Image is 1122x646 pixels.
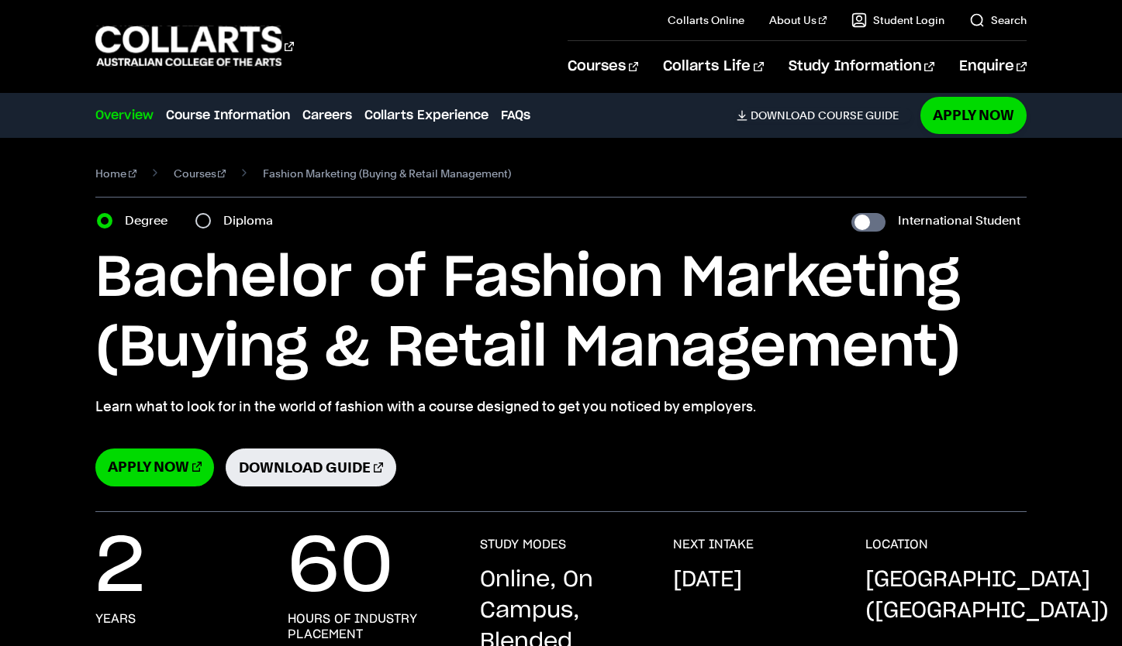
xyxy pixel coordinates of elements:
h3: LOCATION [865,537,928,552]
span: Fashion Marketing (Buying & Retail Management) [263,163,511,184]
h3: STUDY MODES [480,537,566,552]
a: Download Guide [226,448,396,486]
a: FAQs [501,106,530,125]
a: Search [969,12,1027,28]
a: Home [95,163,136,184]
a: DownloadCourse Guide [737,108,911,122]
a: Careers [302,106,352,125]
div: Go to homepage [95,24,294,68]
p: Learn what to look for in the world of fashion with a course designed to get you noticed by emplo... [95,396,1027,417]
p: 60 [288,537,393,599]
a: Apply Now [95,448,214,486]
h3: years [95,611,136,627]
a: Courses [174,163,226,184]
p: [DATE] [673,565,742,596]
label: Diploma [223,210,282,232]
span: Download [751,108,815,122]
a: Student Login [851,12,944,28]
a: Apply Now [920,97,1027,133]
a: Enquire [959,41,1027,92]
a: Collarts Life [663,41,763,92]
a: Overview [95,106,154,125]
a: Courses [568,41,638,92]
a: About Us [769,12,827,28]
a: Study Information [789,41,934,92]
a: Course Information [166,106,290,125]
a: Collarts Online [668,12,744,28]
h1: Bachelor of Fashion Marketing (Buying & Retail Management) [95,244,1027,383]
a: Collarts Experience [364,106,489,125]
p: 2 [95,537,145,599]
label: International Student [898,210,1020,232]
label: Degree [125,210,177,232]
h3: NEXT INTAKE [673,537,754,552]
p: [GEOGRAPHIC_DATA] ([GEOGRAPHIC_DATA]) [865,565,1109,627]
h3: Hours of industry placement [288,611,449,642]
